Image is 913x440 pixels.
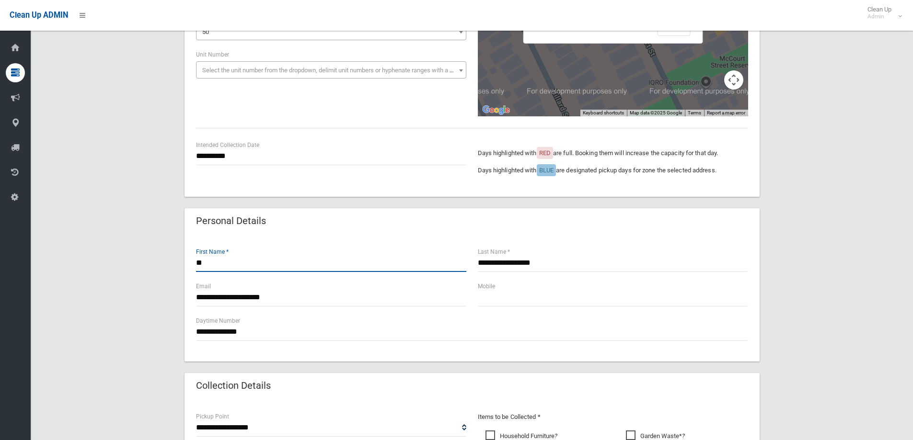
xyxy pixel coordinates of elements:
span: BLUE [539,167,554,174]
p: Items to be Collected * [478,411,748,423]
a: Terms (opens in new tab) [688,110,701,115]
header: Personal Details [185,212,277,230]
button: Map camera controls [724,70,743,90]
span: 50 [196,23,466,40]
a: Report a map error [707,110,745,115]
header: Collection Details [185,376,282,395]
small: Admin [867,13,891,20]
span: 50 [198,25,464,39]
span: Clean Up ADMIN [10,11,68,20]
span: RED [539,149,551,157]
a: Open this area in Google Maps (opens a new window) [480,104,512,116]
span: Map data ©2025 Google [630,110,682,115]
span: Select the unit number from the dropdown, delimit unit numbers or hyphenate ranges with a comma [202,67,470,74]
img: Google [480,104,512,116]
p: Days highlighted with are full. Booking them will increase the capacity for that day. [478,147,748,159]
span: Clean Up [863,6,901,20]
button: Keyboard shortcuts [583,110,624,116]
p: Days highlighted with are designated pickup days for zone the selected address. [478,165,748,176]
span: 50 [202,28,209,35]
